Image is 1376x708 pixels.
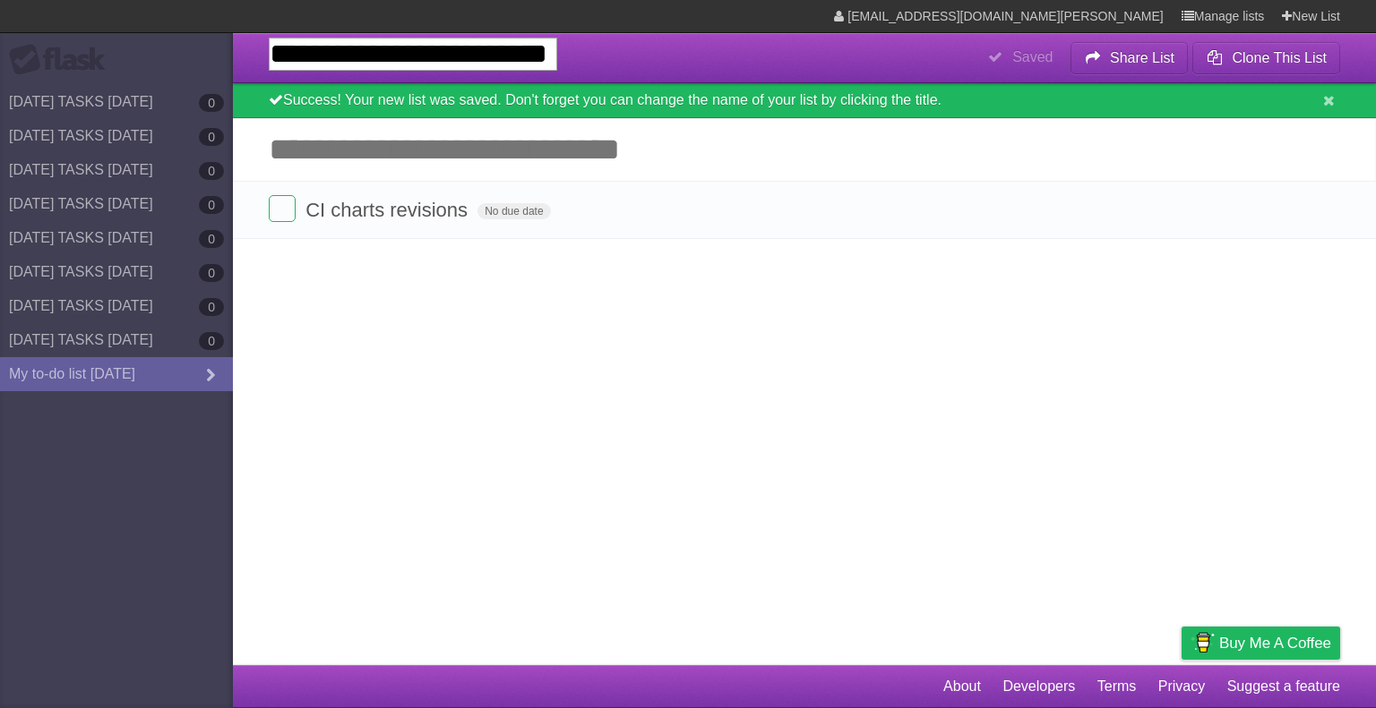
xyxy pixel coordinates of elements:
[1002,670,1075,704] a: Developers
[199,94,224,112] b: 0
[199,230,224,248] b: 0
[1232,50,1327,65] b: Clone This List
[1071,42,1189,74] button: Share List
[199,196,224,214] b: 0
[9,44,116,76] div: Flask
[199,264,224,282] b: 0
[477,203,550,219] span: No due date
[1110,50,1174,65] b: Share List
[1182,627,1340,660] a: Buy me a coffee
[1219,627,1331,659] span: Buy me a coffee
[1192,42,1340,74] button: Clone This List
[199,128,224,146] b: 0
[199,298,224,316] b: 0
[305,199,472,221] span: CI charts revisions
[1227,670,1340,704] a: Suggest a feature
[199,332,224,350] b: 0
[269,195,296,222] label: Done
[199,162,224,180] b: 0
[1191,627,1215,658] img: Buy me a coffee
[943,670,981,704] a: About
[1012,49,1053,64] b: Saved
[233,83,1376,118] div: Success! Your new list was saved. Don't forget you can change the name of your list by clicking t...
[1158,670,1205,704] a: Privacy
[1097,670,1137,704] a: Terms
